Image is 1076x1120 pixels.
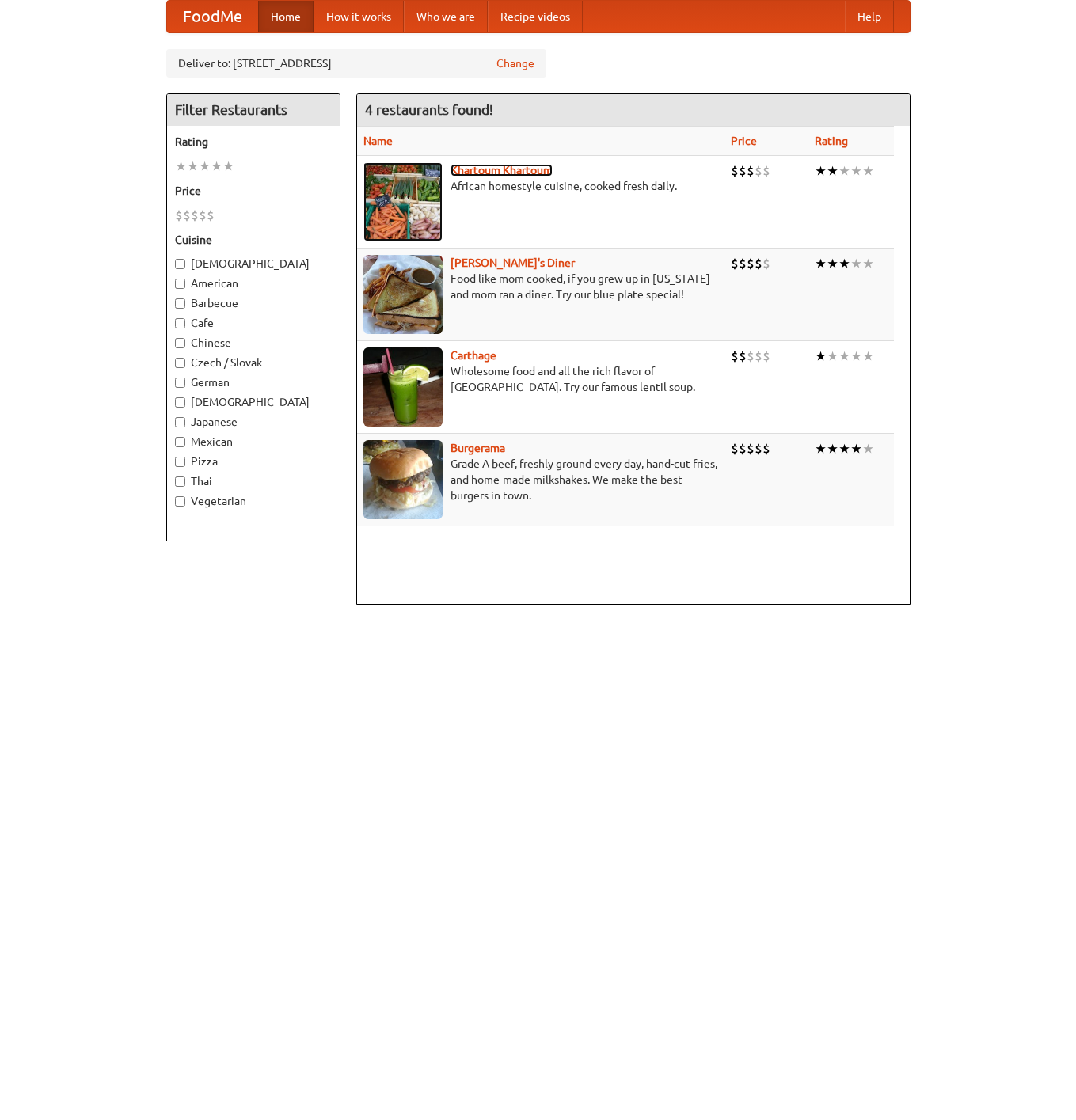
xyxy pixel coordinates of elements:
li: $ [755,162,762,180]
li: $ [731,162,739,180]
input: Barbecue [175,298,185,309]
h4: Filter Restaurants [167,94,340,126]
a: Rating [815,135,848,147]
a: How it works [314,1,404,32]
li: $ [739,347,747,365]
li: ★ [827,347,838,365]
input: Cafe [175,318,185,328]
label: Chinese [175,335,332,351]
li: $ [731,440,739,457]
label: Thai [175,473,332,489]
li: $ [731,347,739,365]
p: Wholesome food and all the rich flavor of [GEOGRAPHIC_DATA]. Try our famous lentil soup. [363,363,718,395]
li: $ [755,255,762,272]
li: $ [207,207,215,224]
li: $ [747,255,755,272]
li: ★ [862,162,874,180]
a: Help [845,1,894,32]
li: $ [762,255,770,272]
input: Chinese [175,338,185,348]
li: ★ [838,255,850,272]
input: German [175,378,185,388]
li: ★ [838,162,850,180]
li: ★ [211,158,222,175]
li: ★ [838,440,850,457]
p: Grade A beef, freshly ground every day, hand-cut fries, and home-made milkshakes. We make the bes... [363,456,718,503]
img: burgerama.jpg [363,440,443,519]
li: $ [731,255,739,272]
h5: Cuisine [175,232,332,248]
a: Price [731,135,757,147]
li: $ [739,255,747,272]
a: Who we are [404,1,488,32]
li: $ [199,207,207,224]
input: Vegetarian [175,496,185,507]
li: ★ [850,255,862,272]
a: FoodMe [167,1,258,32]
a: Home [258,1,314,32]
h5: Price [175,183,332,199]
label: American [175,275,332,291]
li: $ [747,162,755,180]
li: ★ [187,158,199,175]
li: ★ [838,347,850,365]
label: Cafe [175,315,332,331]
li: $ [755,440,762,457]
a: Change [496,55,534,71]
li: ★ [850,162,862,180]
li: ★ [850,347,862,365]
li: $ [762,347,770,365]
li: $ [762,162,770,180]
label: German [175,374,332,390]
li: $ [183,207,191,224]
div: Deliver to: [STREET_ADDRESS] [166,49,546,78]
li: ★ [827,440,838,457]
label: Czech / Slovak [175,355,332,370]
input: Thai [175,476,185,487]
label: Barbecue [175,295,332,311]
li: ★ [815,440,827,457]
input: Czech / Slovak [175,358,185,368]
li: ★ [850,440,862,457]
img: carthage.jpg [363,347,443,427]
li: ★ [815,347,827,365]
input: [DEMOGRAPHIC_DATA] [175,397,185,408]
label: [DEMOGRAPHIC_DATA] [175,394,332,410]
li: $ [191,207,199,224]
li: ★ [815,162,827,180]
label: Pizza [175,454,332,469]
li: $ [739,162,747,180]
a: [PERSON_NAME]'s Diner [451,256,575,269]
li: ★ [862,440,874,457]
p: African homestyle cuisine, cooked fresh daily. [363,178,718,194]
label: Mexican [175,434,332,450]
li: $ [755,347,762,365]
img: sallys.jpg [363,255,443,334]
li: ★ [199,158,211,175]
input: [DEMOGRAPHIC_DATA] [175,259,185,269]
input: American [175,279,185,289]
a: Recipe videos [488,1,583,32]
li: $ [762,440,770,457]
li: ★ [862,255,874,272]
label: [DEMOGRAPHIC_DATA] [175,256,332,271]
li: ★ [222,158,234,175]
input: Pizza [175,457,185,467]
ng-pluralize: 4 restaurants found! [365,102,493,117]
h5: Rating [175,134,332,150]
li: ★ [862,347,874,365]
label: Japanese [175,414,332,430]
a: Khartoum Khartoum [451,164,553,177]
li: ★ [175,158,187,175]
img: khartoum.jpg [363,162,443,241]
a: Burgerama [451,442,505,454]
input: Mexican [175,437,185,447]
li: ★ [827,255,838,272]
li: ★ [815,255,827,272]
a: Carthage [451,349,496,362]
a: Name [363,135,393,147]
